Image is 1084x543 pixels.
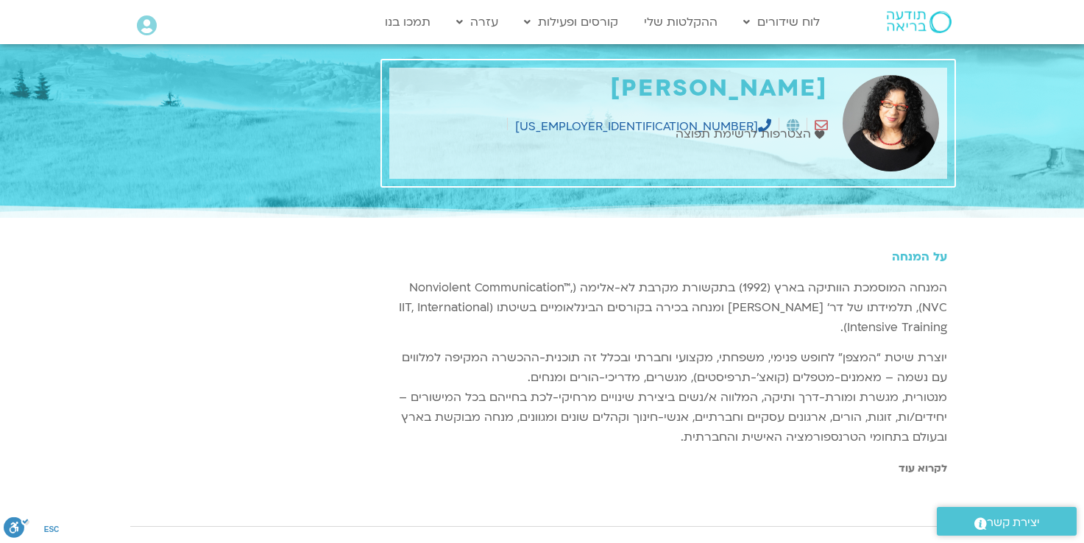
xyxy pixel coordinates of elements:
a: תמכו בנו [378,8,438,36]
span: הצטרפות לרשימת תפוצה [676,124,815,144]
p: המנחה המוסמכת הוותיקה בארץ (1992) בתקשורת מקרבת לא-אלימה (Nonviolent Communication™, NVC), תלמידת... [389,278,947,338]
a: [US_EMPLOYER_IDENTIFICATION_NUMBER] [515,118,771,135]
p: יוצרת שיטת “המצפן” לחופש פנימי, משפחתי, מקצועי וחברתי ובכלל זה תוכנית-ההכשרה המקיפה למלווים עם נש... [389,348,947,447]
span: יצירת קשר [987,513,1040,533]
a: יצירת קשר [937,507,1077,536]
a: ההקלטות שלי [637,8,725,36]
a: לוח שידורים [736,8,827,36]
a: לקרוא עוד [899,461,947,475]
a: עזרה [449,8,506,36]
a: קורסים ופעילות [517,8,626,36]
h5: על המנחה [389,250,947,263]
a: הצטרפות לרשימת תפוצה [676,124,828,144]
img: תודעה בריאה [887,11,952,33]
h1: [PERSON_NAME] [397,75,828,102]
